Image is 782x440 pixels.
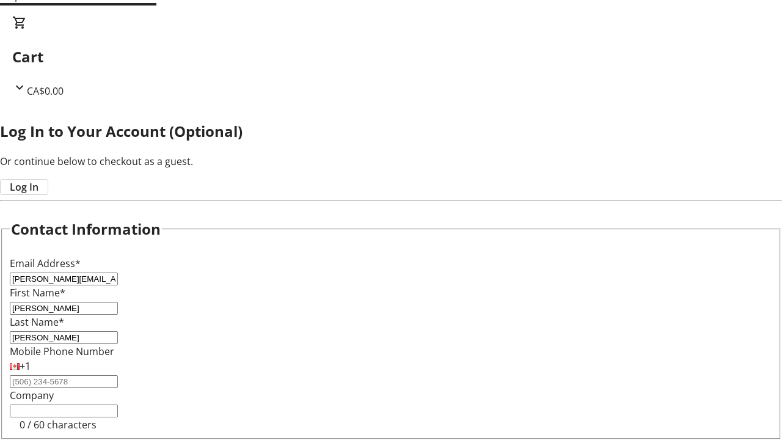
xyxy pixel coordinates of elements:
label: Last Name* [10,315,64,329]
input: (506) 234-5678 [10,375,118,388]
label: Email Address* [10,257,81,270]
span: Log In [10,180,38,194]
h2: Contact Information [11,218,161,240]
div: CartCA$0.00 [12,15,770,98]
label: Mobile Phone Number [10,345,114,358]
h2: Cart [12,46,770,68]
tr-character-limit: 0 / 60 characters [20,418,97,431]
span: CA$0.00 [27,84,64,98]
label: First Name* [10,286,65,299]
label: Company [10,389,54,402]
